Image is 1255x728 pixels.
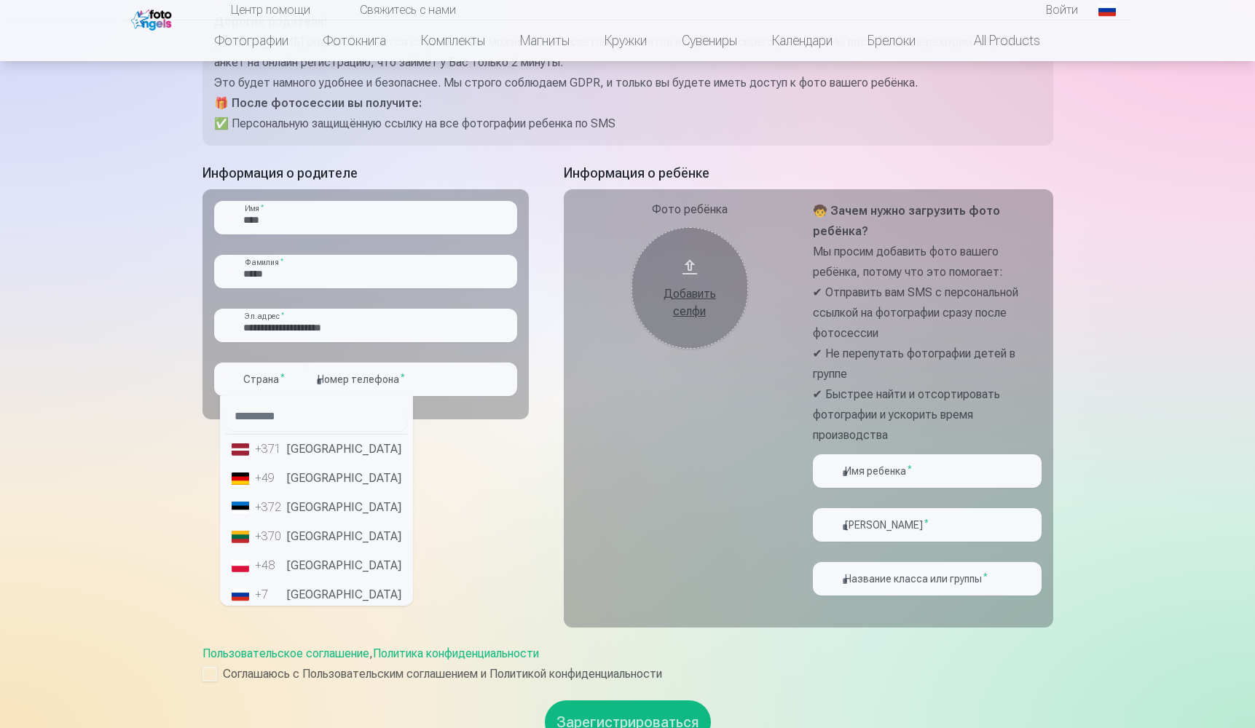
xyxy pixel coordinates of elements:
li: [GEOGRAPHIC_DATA] [226,580,407,609]
li: [GEOGRAPHIC_DATA] [226,522,407,551]
p: ✔ Быстрее найти и отсортировать фотографии и ускорить время производства [813,384,1042,446]
div: +370 [255,528,284,545]
p: ✅ Персональную защищённую ссылку на все фотографии ребенка по SMS [214,114,1042,134]
a: Магниты [503,20,587,61]
label: Страна [237,372,291,387]
button: Добавить селфи [632,227,748,349]
button: Страна* [214,363,309,396]
a: Кружки [587,20,664,61]
img: /fa1 [131,6,176,31]
div: +49 [255,470,284,487]
li: [GEOGRAPHIC_DATA] [226,493,407,522]
a: Фотографии [197,20,306,61]
a: Сувениры [664,20,755,61]
div: , [202,645,1053,683]
h5: Информация о ребёнке [564,163,1053,183]
p: ✔ Не перепутать фотографии детей в группе [813,344,1042,384]
strong: 🧒 Зачем нужно загрузить фото ребёнка? [813,204,1000,238]
p: ✔ Отправить вам SMS с персональной ссылкой на фотографии сразу после фотосессии [813,282,1042,344]
li: [GEOGRAPHIC_DATA] [226,435,407,464]
p: Мы просим добавить фото вашего ребёнка, потому что это помогает: [813,242,1042,282]
a: Комплекты [404,20,503,61]
div: +48 [255,557,284,574]
a: Политика конфиденциальности [373,646,539,660]
strong: 🎁 После фотосессии вы получите: [214,96,422,110]
div: Добавить селфи [646,285,733,320]
a: All products [933,20,1058,61]
div: Фото ребёнка [575,201,804,218]
a: Календари [755,20,850,61]
li: [GEOGRAPHIC_DATA] [226,464,407,493]
a: Пользовательское соглашение [202,646,369,660]
a: Фотокнига [306,20,404,61]
div: +372 [255,499,284,516]
li: [GEOGRAPHIC_DATA] [226,551,407,580]
label: Соглашаюсь с Пользовательским соглашением и Политикой конфиденциальности [202,665,1053,683]
div: +371 [255,440,284,458]
div: +7 [255,586,284,604]
p: Это будет намного удобнее и безопаснее. Мы строго соблюдаем GDPR, и только вы будете иметь доступ... [214,73,1042,93]
h5: Информация о родителе [202,163,529,183]
a: Брелоки [850,20,933,61]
